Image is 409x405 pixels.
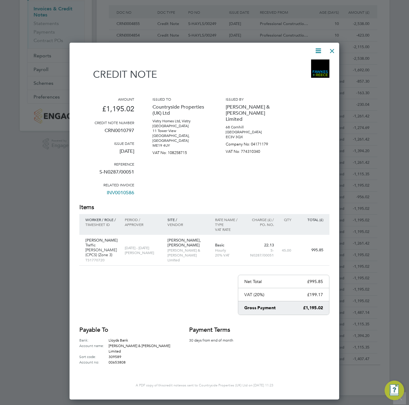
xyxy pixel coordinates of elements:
[85,238,119,243] p: [PERSON_NAME]
[107,187,134,203] a: INV0010586
[152,119,207,128] p: Vistry Homes Ltd, Vistry [GEOGRAPHIC_DATA]
[189,337,244,343] p: 30 days from end of month
[125,222,161,227] p: Approver
[79,354,109,359] label: Sort code:
[247,243,274,248] p: 22.13
[79,343,109,354] label: Account name:
[189,326,244,334] h2: Payment terms
[226,130,281,134] p: [GEOGRAPHIC_DATA]
[215,227,242,232] p: VAT rate
[79,125,134,141] p: CRN0010797
[79,167,134,182] p: S-N0287/00051
[85,243,119,257] p: Traffic [PERSON_NAME] (CPCS) (Zone 3)
[167,222,209,227] p: Vendor
[79,383,329,387] p: A PDF copy of this was sent to Countryside Properties (UK) Ltd on [DATE] 11:23
[109,343,170,353] span: [PERSON_NAME] & [PERSON_NAME] Limited
[79,97,134,102] h3: Amount
[280,217,291,222] p: QTY
[85,257,119,262] p: TS1770720
[109,360,126,364] span: 00653808
[152,102,207,119] p: Countryside Properties (UK) Ltd
[125,245,161,250] p: [DATE] - [DATE]
[79,120,134,125] h3: Credit note number
[297,248,323,253] p: 995.85
[79,162,134,167] h3: Reference
[311,59,329,78] img: bromak-logo-remittance.png
[226,125,281,130] p: 68 Cornhill
[79,359,109,365] label: Account no:
[79,337,109,343] label: Bank:
[152,133,207,143] p: [GEOGRAPHIC_DATA], [GEOGRAPHIC_DATA]
[244,279,262,284] p: Net Total
[109,338,128,342] span: Lloyds Bank
[247,248,274,257] p: S-N0287/00051
[215,243,242,248] p: Basic
[152,97,207,102] h3: Issued to
[303,305,323,311] p: £1,195.02
[167,248,209,262] p: [PERSON_NAME] & [PERSON_NAME] Limited
[79,146,134,162] p: [DATE]
[247,217,274,222] p: Charge (£) /
[79,69,157,80] h1: Credit note
[85,222,119,227] p: Timesheet ID
[109,354,121,359] span: 309589
[167,238,209,248] p: [PERSON_NAME], [PERSON_NAME]
[215,248,242,253] p: Hourly
[244,292,264,297] p: VAT (20%)
[152,128,207,133] p: 11 Tower View
[385,381,404,400] button: Engage Resource Center
[226,134,281,139] p: EC3V 3QX
[79,326,171,334] h2: Payable to
[164,383,181,387] span: credit note
[125,217,161,222] p: Period /
[125,250,161,255] p: [PERSON_NAME]
[226,97,281,102] h3: Issued by
[152,143,207,148] p: ME19 4UY
[79,182,134,187] h3: Related invoice
[85,217,119,222] p: Worker / Role /
[79,141,134,146] h3: Issue date
[226,102,281,125] p: [PERSON_NAME] & [PERSON_NAME] Limited
[152,148,207,155] p: VAT No: 108258715
[215,253,242,257] p: 20% VAT
[247,222,274,227] p: Po. No.
[307,292,323,297] p: £199.17
[167,217,209,222] p: Site /
[226,139,281,147] p: Company No: 04171179
[280,248,291,253] p: 45.00
[244,305,276,311] p: Gross Payment
[79,102,134,120] p: £1,195.02
[226,147,281,154] p: VAT No: 774310340
[79,203,329,212] h2: Items
[297,217,323,222] p: Total (£)
[307,279,323,284] p: £995.85
[215,217,242,227] p: Rate name / type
